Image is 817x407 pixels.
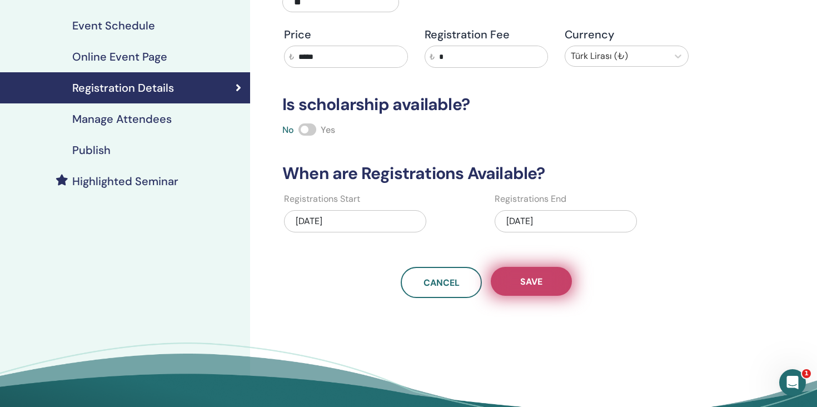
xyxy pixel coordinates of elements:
h4: Price [284,28,408,41]
span: ₺ [430,51,435,63]
span: 1 [802,369,811,378]
h4: Highlighted Seminar [72,175,178,188]
h4: Publish [72,143,111,157]
a: Cancel [401,267,482,298]
h4: Registration Fee [425,28,549,41]
h3: When are Registrations Available? [276,163,697,183]
h4: Online Event Page [72,50,167,63]
span: Yes [321,124,335,136]
h4: Registration Details [72,81,174,95]
h4: Currency [565,28,689,41]
span: Save [520,276,542,287]
div: [DATE] [284,210,426,232]
span: No [282,124,294,136]
h3: Is scholarship available? [276,95,697,115]
label: Registrations End [495,192,566,206]
button: Save [491,267,572,296]
h4: Event Schedule [72,19,155,32]
label: Registrations Start [284,192,360,206]
span: Cancel [424,277,460,289]
h4: Manage Attendees [72,112,172,126]
div: [DATE] [495,210,637,232]
span: ₺ [289,51,294,63]
iframe: Intercom live chat [779,369,806,396]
